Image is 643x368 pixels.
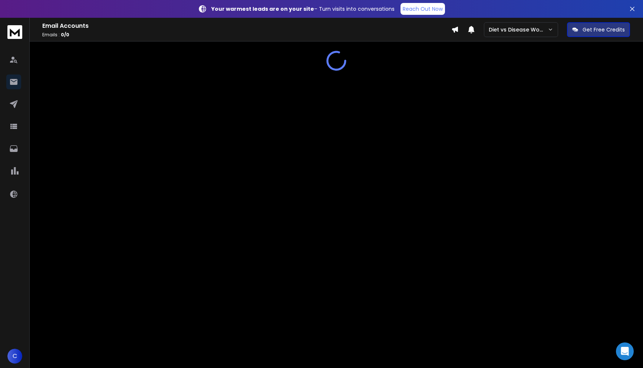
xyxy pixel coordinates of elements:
strong: Your warmest leads are on your site [211,5,314,13]
button: C [7,349,22,364]
p: Get Free Credits [583,26,625,33]
a: Reach Out Now [400,3,445,15]
button: Get Free Credits [567,22,630,37]
h1: Email Accounts [42,21,451,30]
div: Open Intercom Messenger [616,342,634,360]
p: Emails : [42,32,451,38]
span: 0 / 0 [61,32,69,38]
p: Diet vs Disease Workspace [489,26,548,33]
img: logo [7,25,22,39]
p: – Turn visits into conversations [211,5,395,13]
p: Reach Out Now [403,5,443,13]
